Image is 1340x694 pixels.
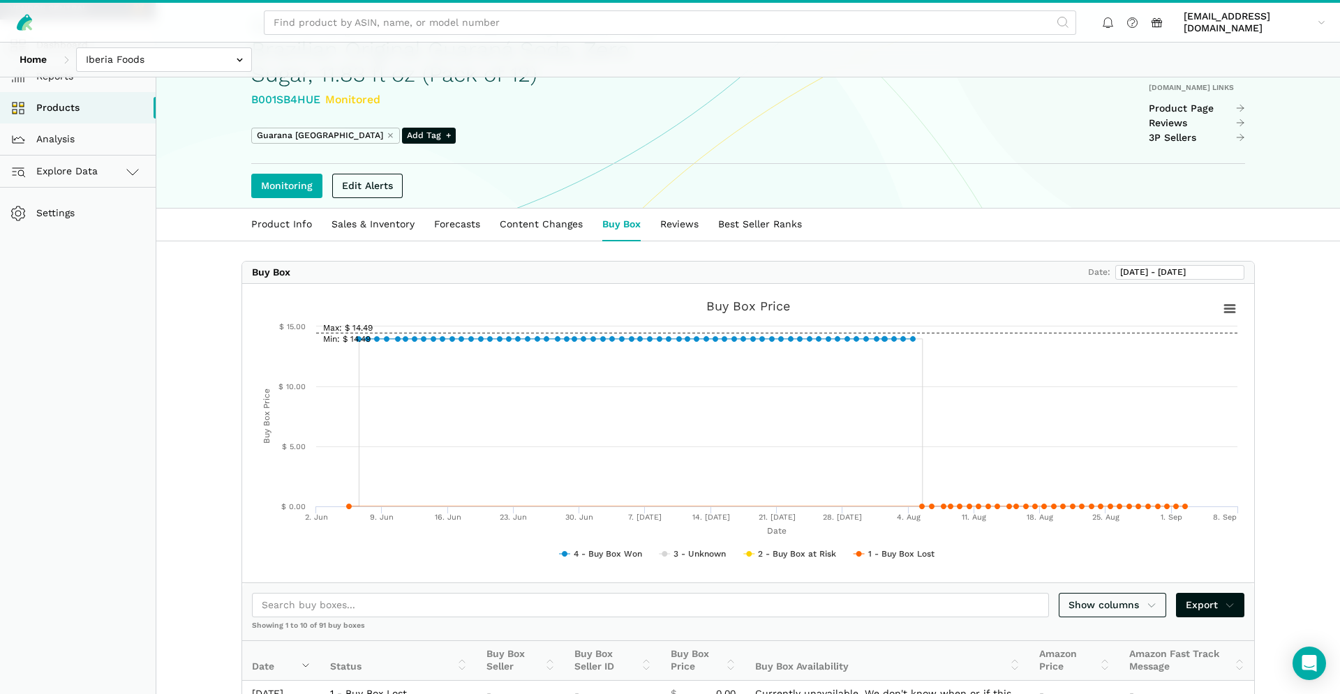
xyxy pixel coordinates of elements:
tspan: 4 - Buy Box Won [574,549,642,559]
tspan: 8. Sep [1213,513,1237,522]
th: Date: activate to sort column ascending [242,641,320,681]
div: B001SB4HUE [251,91,660,109]
tspan: Buy Box Price [706,299,790,313]
tspan: 25. Aug [1092,513,1119,522]
span: Add Tag [402,128,456,144]
a: Sales & Inventory [322,209,424,241]
span: Guarana [GEOGRAPHIC_DATA] [257,130,383,142]
div: [DOMAIN_NAME] Links [1149,83,1246,93]
div: Showing 1 to 10 of 91 buy boxes [242,621,1254,640]
tspan: 2. Jun [305,513,328,522]
tspan: $ [345,323,350,333]
tspan: 4. Aug [897,513,921,522]
tspan: 23. Jun [500,513,527,522]
span: Show columns [1069,598,1156,612]
th: Buy Box Availability: activate to sort column ascending [745,641,1029,681]
div: Open Intercom Messenger [1293,647,1326,680]
label: Date: [1088,266,1110,279]
span: Explore Data [15,163,98,180]
tspan: 9. Jun [370,513,394,522]
th: Amazon Price: activate to sort column ascending [1029,641,1119,681]
a: Export [1176,593,1245,617]
tspan: 11. Aug [962,513,986,522]
input: Iberia Foods [76,47,252,72]
tspan: 21. [DATE] [759,513,796,522]
tspan: 16. Jun [435,513,461,522]
tspan: 30. Jun [565,513,593,522]
a: Reviews [650,209,708,241]
a: Content Changes [490,209,593,241]
div: Buy Box [252,266,290,279]
button: ⨯ [387,130,394,142]
tspan: $ [343,334,348,344]
a: Buy Box [593,209,650,241]
span: [EMAIL_ADDRESS][DOMAIN_NAME] [1184,10,1313,35]
th: Buy Box Price: activate to sort column ascending [661,641,745,681]
tspan: 14.49 [350,334,371,344]
tspan: $ [281,502,286,511]
th: Buy Box Seller: activate to sort column ascending [477,641,565,681]
tspan: $ [279,322,284,331]
tspan: 5.00 [290,442,306,451]
tspan: 18. Aug [1027,513,1053,522]
tspan: 28. [DATE] [823,513,862,522]
a: Forecasts [424,209,490,241]
a: Edit Alerts [332,174,403,198]
a: Reviews [1149,117,1246,130]
tspan: 14.49 [352,323,373,333]
tspan: Max: [323,323,342,333]
a: Home [10,47,57,72]
h1: Guaraná [GEOGRAPHIC_DATA] Zero, The Brazilian Original Guaraná Soda, Zero Sugar, 11.83 fl oz (Pac... [251,13,660,86]
a: 3P Sellers [1149,132,1246,144]
tspan: 1. Sep [1161,513,1182,522]
input: Find product by ASIN, name, or model number [264,10,1076,35]
a: Best Seller Ranks [708,209,812,241]
tspan: Buy Box Price [262,389,271,444]
th: Status: activate to sort column ascending [320,641,477,681]
tspan: $ [282,442,287,451]
tspan: 15.00 [287,322,306,331]
tspan: 3 - Unknown [673,549,726,559]
tspan: 14. [DATE] [692,513,730,522]
a: Product Page [1149,103,1246,115]
tspan: Min: [323,334,340,344]
a: [EMAIL_ADDRESS][DOMAIN_NAME] [1179,8,1330,37]
tspan: 2 - Buy Box at Risk [758,549,836,559]
th: Buy Box Seller ID: activate to sort column ascending [565,641,661,681]
span: Export [1186,598,1235,612]
tspan: $ [278,382,283,391]
tspan: 10.00 [286,382,306,391]
tspan: Date [767,526,787,536]
span: Monitored [325,93,380,106]
span: + [446,130,451,142]
a: Product Info [241,209,322,241]
tspan: 1 - Buy Box Lost [868,549,935,559]
a: Show columns [1059,593,1166,617]
th: Amazon Fast Track Message: activate to sort column ascending [1119,641,1254,681]
tspan: 0.00 [289,502,306,511]
input: Search buy boxes... [252,593,1049,617]
tspan: 7. [DATE] [628,513,662,522]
